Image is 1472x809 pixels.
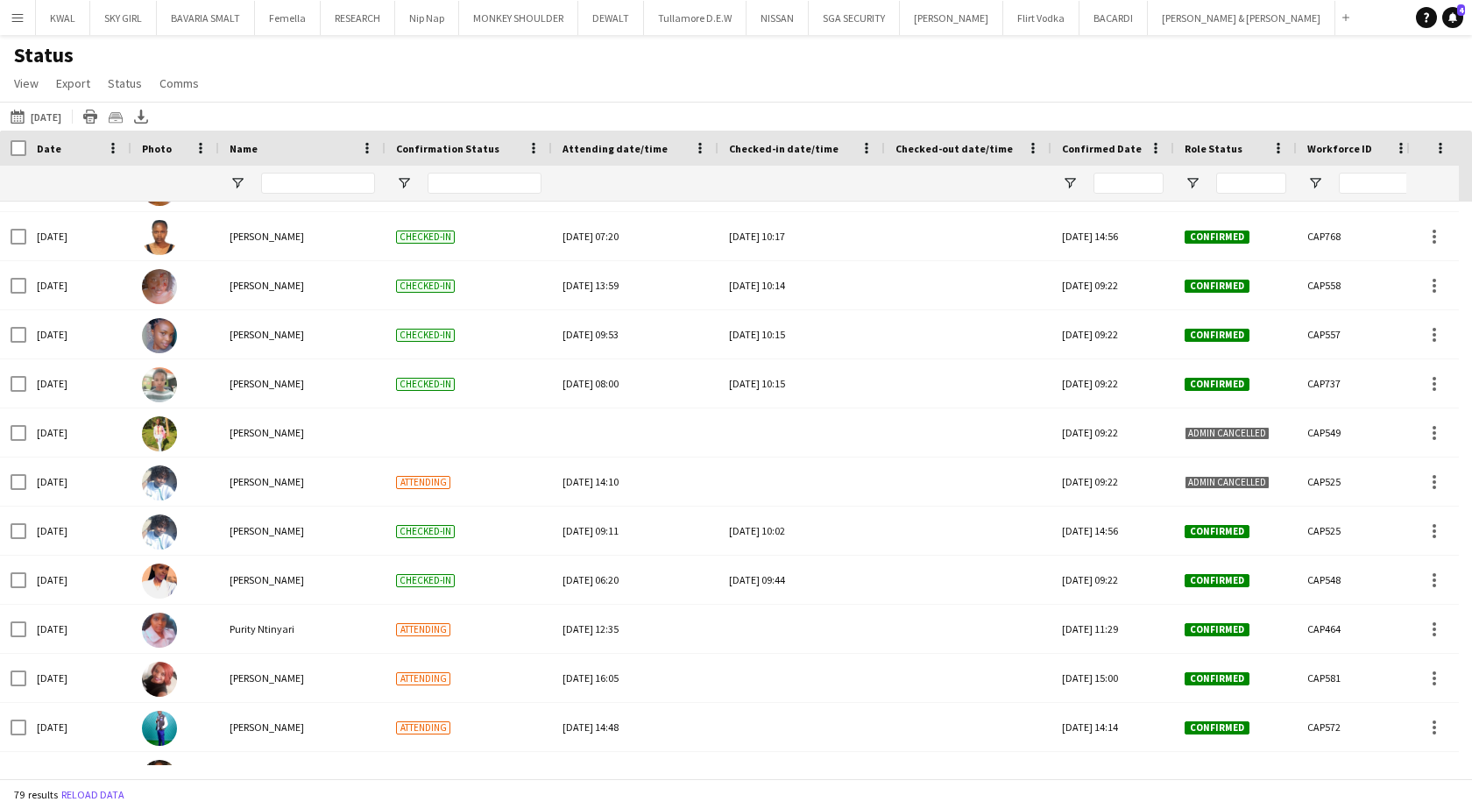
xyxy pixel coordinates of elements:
[1185,525,1249,538] span: Confirmed
[26,458,131,506] div: [DATE]
[230,230,304,243] span: [PERSON_NAME]
[26,359,131,408] div: [DATE]
[396,280,455,293] span: Checked-in
[26,605,131,653] div: [DATE]
[1051,212,1174,260] div: [DATE] 14:56
[396,672,450,685] span: Attending
[1185,142,1242,155] span: Role Status
[396,142,499,155] span: Confirmation Status
[230,328,304,341] span: [PERSON_NAME]
[142,367,177,402] img: Betty Katoloki
[80,106,101,127] app-action-btn: Print
[7,72,46,95] a: View
[1216,173,1286,194] input: Role Status Filter Input
[26,752,131,800] div: [DATE]
[1297,408,1419,457] div: CAP549
[563,605,708,653] div: [DATE] 12:35
[563,212,708,260] div: [DATE] 07:20
[230,671,304,685] span: [PERSON_NAME]
[142,465,177,500] img: Audrey Akinyi
[230,279,304,292] span: [PERSON_NAME]
[142,514,177,550] img: Audrey Akinyi
[1185,623,1249,636] span: Confirmed
[142,613,177,648] img: Purity Ntinyari
[142,269,177,304] img: Marian Miruka
[1093,173,1164,194] input: Confirmed Date Filter Input
[563,261,708,309] div: [DATE] 13:59
[809,1,900,35] button: SGA SECURITY
[1051,458,1174,506] div: [DATE] 09:22
[26,212,131,260] div: [DATE]
[1297,556,1419,604] div: CAP548
[428,173,541,194] input: Confirmation Status Filter Input
[1185,280,1249,293] span: Confirmed
[729,556,874,604] div: [DATE] 09:44
[26,408,131,457] div: [DATE]
[1051,605,1174,653] div: [DATE] 11:29
[729,507,874,555] div: [DATE] 10:02
[396,525,455,538] span: Checked-in
[159,75,199,91] span: Comms
[396,378,455,391] span: Checked-in
[230,475,304,488] span: [PERSON_NAME]
[261,173,375,194] input: Name Filter Input
[7,106,65,127] button: [DATE]
[1185,175,1200,191] button: Open Filter Menu
[142,711,177,746] img: Isaac Muliro
[1297,605,1419,653] div: CAP464
[142,416,177,451] img: Jan Abila
[459,1,578,35] button: MONKEY SHOULDER
[108,75,142,91] span: Status
[1051,408,1174,457] div: [DATE] 09:22
[49,72,97,95] a: Export
[1185,378,1249,391] span: Confirmed
[142,142,172,155] span: Photo
[26,310,131,358] div: [DATE]
[1297,310,1419,358] div: CAP557
[396,175,412,191] button: Open Filter Menu
[101,72,149,95] a: Status
[230,524,304,537] span: [PERSON_NAME]
[26,261,131,309] div: [DATE]
[255,1,321,35] button: Femella
[395,1,459,35] button: Nip Nap
[1051,359,1174,408] div: [DATE] 09:22
[729,261,874,309] div: [DATE] 10:14
[578,1,644,35] button: DEWALT
[58,785,128,805] button: Reload data
[230,377,304,390] span: [PERSON_NAME]
[1185,672,1249,685] span: Confirmed
[563,458,708,506] div: [DATE] 14:10
[563,310,708,358] div: [DATE] 09:53
[26,703,131,751] div: [DATE]
[1307,175,1323,191] button: Open Filter Menu
[563,703,708,751] div: [DATE] 14:48
[1297,261,1419,309] div: CAP558
[1051,556,1174,604] div: [DATE] 09:22
[729,142,839,155] span: Checked-in date/time
[152,72,206,95] a: Comms
[1185,231,1249,244] span: Confirmed
[14,75,39,91] span: View
[26,654,131,702] div: [DATE]
[1079,1,1148,35] button: BACARDI
[644,1,747,35] button: Tullamore D.E.W
[563,507,708,555] div: [DATE] 09:11
[1297,654,1419,702] div: CAP581
[142,564,177,599] img: Mary Wambui
[1003,1,1079,35] button: Flirt Vodka
[90,1,157,35] button: SKY GIRL
[1185,427,1270,440] span: Admin cancelled
[563,359,708,408] div: [DATE] 08:00
[729,359,874,408] div: [DATE] 10:15
[1051,310,1174,358] div: [DATE] 09:22
[396,329,455,342] span: Checked-in
[396,231,455,244] span: Checked-in
[1185,721,1249,734] span: Confirmed
[1442,7,1463,28] a: 4
[729,310,874,358] div: [DATE] 10:15
[321,1,395,35] button: RESEARCH
[56,75,90,91] span: Export
[1185,329,1249,342] span: Confirmed
[142,220,177,255] img: Grace Kiumbero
